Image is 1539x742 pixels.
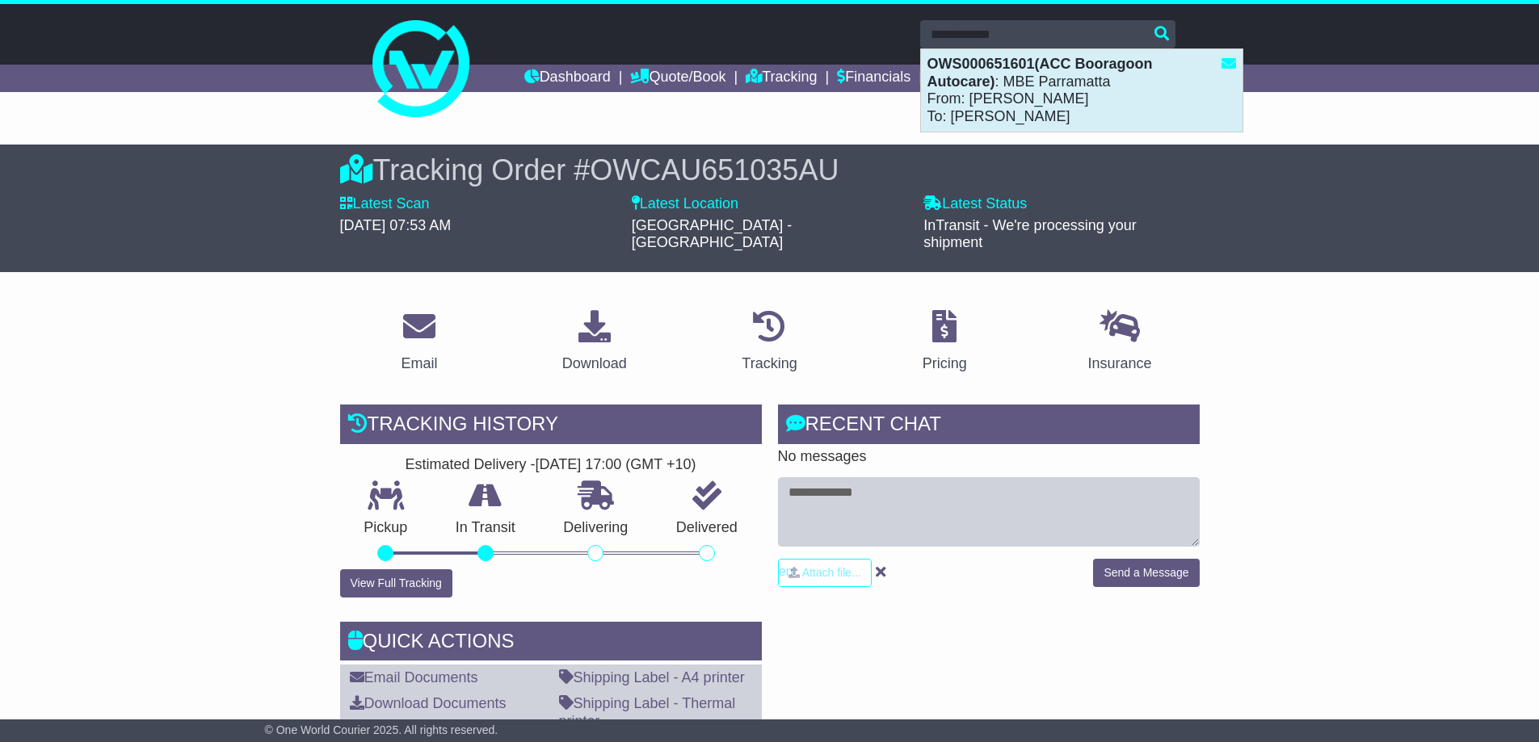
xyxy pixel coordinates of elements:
div: RECENT CHAT [778,405,1200,448]
div: Download [562,353,627,375]
a: Pricing [912,304,978,380]
a: Insurance [1078,304,1163,380]
button: Send a Message [1093,559,1199,587]
a: Download Documents [350,695,507,711]
div: Tracking [742,353,797,375]
p: Pickup [340,519,432,537]
a: Tracking [746,65,817,92]
p: No messages [778,448,1200,466]
div: [DATE] 17:00 (GMT +10) [536,456,696,474]
label: Latest Scan [340,195,430,213]
a: Email [390,304,448,380]
a: Shipping Label - A4 printer [559,669,745,685]
a: Dashboard [524,65,611,92]
span: [GEOGRAPHIC_DATA] - [GEOGRAPHIC_DATA] [632,217,792,251]
div: Insurance [1088,353,1152,375]
a: Financials [837,65,910,92]
p: Delivering [540,519,653,537]
a: Email Documents [350,669,478,685]
a: Tracking [731,304,807,380]
div: : MBE Parramatta From: [PERSON_NAME] To: [PERSON_NAME] [921,49,1243,132]
strong: OWS000651601(ACC Booragoon Autocare) [927,56,1153,90]
div: Tracking Order # [340,153,1200,187]
span: © One World Courier 2025. All rights reserved. [265,723,498,736]
div: Tracking history [340,405,762,448]
a: Quote/Book [630,65,725,92]
span: OWCAU651035AU [590,153,839,187]
label: Latest Location [632,195,738,213]
p: Delivered [652,519,762,537]
a: Download [552,304,637,380]
div: Estimated Delivery - [340,456,762,474]
div: Quick Actions [340,622,762,665]
div: Pricing [923,353,967,375]
span: [DATE] 07:53 AM [340,217,452,233]
a: Shipping Label - Thermal printer [559,695,736,729]
p: In Transit [431,519,540,537]
div: Email [401,353,437,375]
span: InTransit - We're processing your shipment [923,217,1137,251]
button: View Full Tracking [340,569,452,597]
label: Latest Status [923,195,1027,213]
